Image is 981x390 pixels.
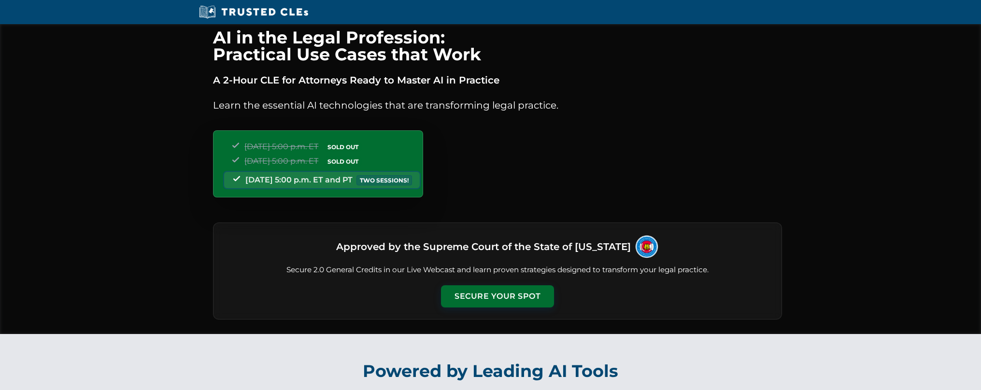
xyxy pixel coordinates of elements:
img: Logo [635,235,659,259]
p: Learn the essential AI technologies that are transforming legal practice. [213,97,782,113]
button: Secure Your Spot [441,285,554,307]
p: A 2-Hour CLE for Attorneys Ready to Master AI in Practice [213,72,782,88]
h3: Approved by the Supreme Court of the State of [US_STATE] [336,238,631,255]
span: SOLD OUT [324,142,362,152]
h1: AI in the Legal Profession: Practical Use Cases that Work [213,29,782,63]
h2: Powered by Leading AI Tools [223,354,758,388]
span: [DATE] 5:00 p.m. ET [244,142,318,151]
span: SOLD OUT [324,156,362,167]
img: Trusted CLEs [196,5,312,19]
p: Secure 2.0 General Credits in our Live Webcast and learn proven strategies designed to transform ... [225,265,770,276]
span: [DATE] 5:00 p.m. ET [244,156,318,166]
